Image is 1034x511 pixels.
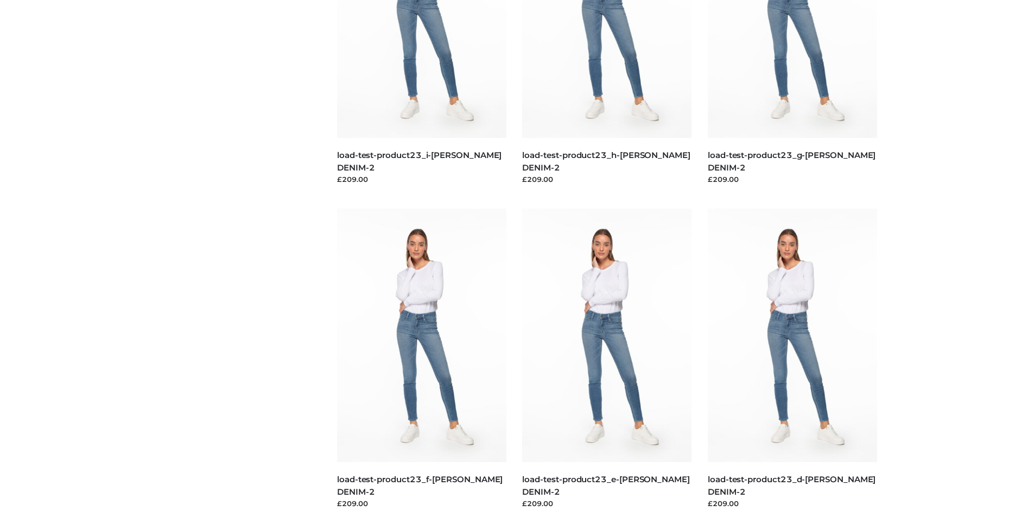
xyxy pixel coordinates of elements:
[522,474,689,497] a: load-test-product23_e-[PERSON_NAME] DENIM-2
[708,498,877,509] div: £209.00
[708,474,876,497] a: load-test-product23_d-[PERSON_NAME] DENIM-2
[337,474,503,497] a: load-test-product23_f-[PERSON_NAME] DENIM-2
[708,174,877,185] div: £209.00
[708,150,876,173] a: load-test-product23_g-[PERSON_NAME] DENIM-2
[337,498,506,509] div: £209.00
[337,150,502,173] a: load-test-product23_i-[PERSON_NAME] DENIM-2
[522,150,690,173] a: load-test-product23_h-[PERSON_NAME] DENIM-2
[337,174,506,185] div: £209.00
[522,174,692,185] div: £209.00
[522,498,692,509] div: £209.00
